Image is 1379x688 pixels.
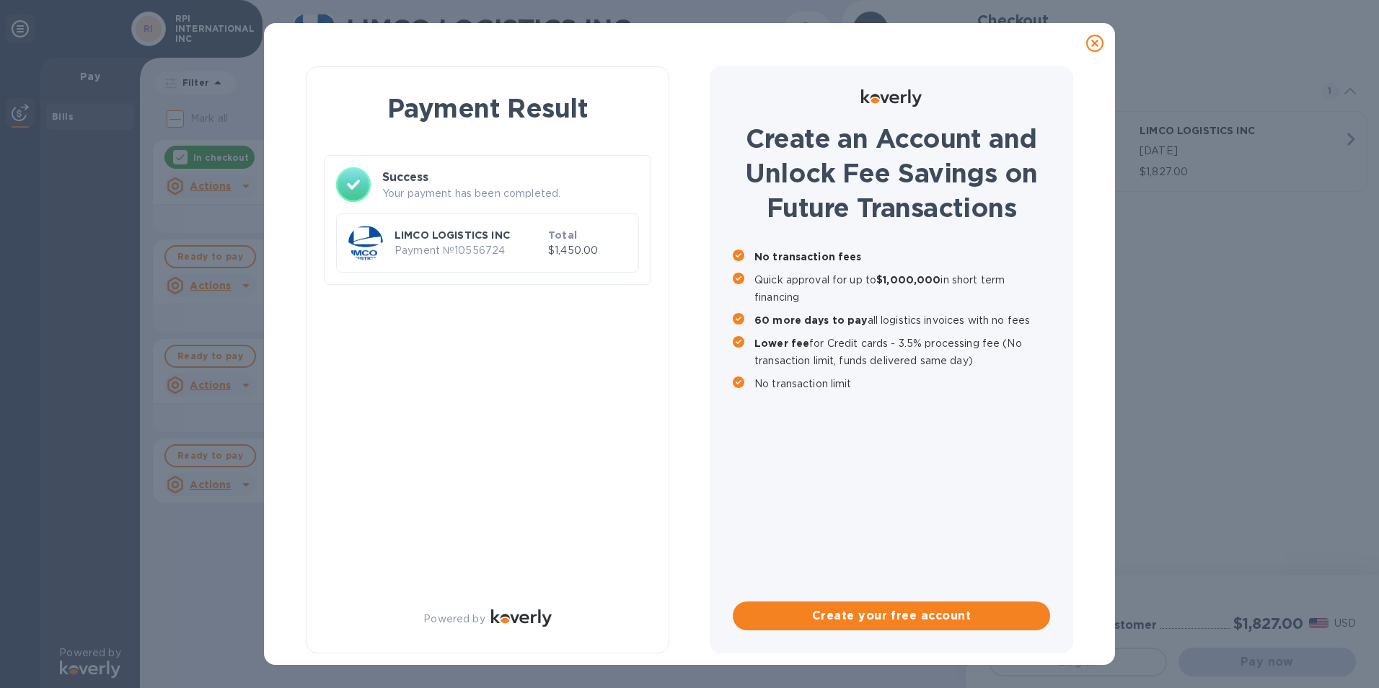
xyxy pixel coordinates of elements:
[754,312,1050,329] p: all logistics invoices with no fees
[733,601,1050,630] button: Create your free account
[382,186,639,201] p: Your payment has been completed.
[491,609,552,627] img: Logo
[330,90,646,126] h1: Payment Result
[754,338,809,349] b: Lower fee
[395,228,542,242] p: LIMCO LOGISTICS INC
[754,335,1050,369] p: for Credit cards - 3.5% processing fee (No transaction limit, funds delivered same day)
[876,274,940,286] b: $1,000,000
[548,243,627,258] p: $1,450.00
[733,121,1050,225] h1: Create an Account and Unlock Fee Savings on Future Transactions
[548,229,577,241] b: Total
[423,612,485,627] p: Powered by
[754,314,868,326] b: 60 more days to pay
[861,89,922,107] img: Logo
[754,375,1050,392] p: No transaction limit
[754,271,1050,306] p: Quick approval for up to in short term financing
[382,169,639,186] h3: Success
[395,243,542,258] p: Payment № 10556724
[744,607,1039,625] span: Create your free account
[754,251,862,263] b: No transaction fees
